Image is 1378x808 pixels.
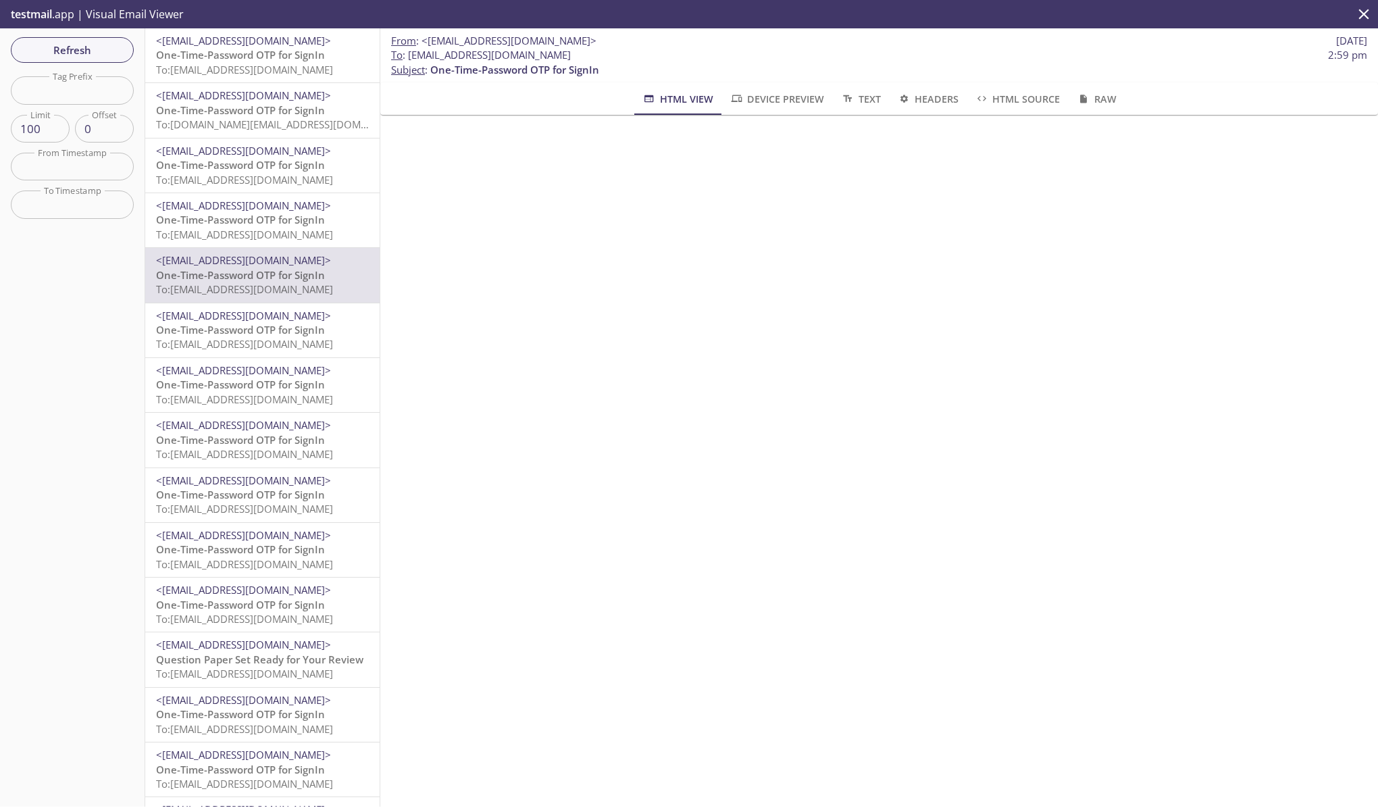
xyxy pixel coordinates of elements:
[391,63,425,76] span: Subject
[145,83,380,137] div: <[EMAIL_ADDRESS][DOMAIN_NAME]>One-Time-Password OTP for SignInTo:[DOMAIN_NAME][EMAIL_ADDRESS][DOM...
[156,722,333,736] span: To: [EMAIL_ADDRESS][DOMAIN_NAME]
[422,34,596,47] span: <[EMAIL_ADDRESS][DOMAIN_NAME]>
[156,612,333,626] span: To: [EMAIL_ADDRESS][DOMAIN_NAME]
[145,248,380,302] div: <[EMAIL_ADDRESS][DOMAIN_NAME]>One-Time-Password OTP for SignInTo:[EMAIL_ADDRESS][DOMAIN_NAME]
[156,63,333,76] span: To: [EMAIL_ADDRESS][DOMAIN_NAME]
[156,103,325,117] span: One-Time-Password OTP for SignIn
[156,268,325,282] span: One-Time-Password OTP for SignIn
[156,583,331,597] span: <[EMAIL_ADDRESS][DOMAIN_NAME]>
[156,173,333,186] span: To: [EMAIL_ADDRESS][DOMAIN_NAME]
[156,199,331,212] span: <[EMAIL_ADDRESS][DOMAIN_NAME]>
[156,598,325,611] span: One-Time-Password OTP for SignIn
[975,91,1060,107] span: HTML Source
[730,91,824,107] span: Device Preview
[156,393,333,406] span: To: [EMAIL_ADDRESS][DOMAIN_NAME]
[145,193,380,247] div: <[EMAIL_ADDRESS][DOMAIN_NAME]>One-Time-Password OTP for SignInTo:[EMAIL_ADDRESS][DOMAIN_NAME]
[156,777,333,790] span: To: [EMAIL_ADDRESS][DOMAIN_NAME]
[156,378,325,391] span: One-Time-Password OTP for SignIn
[156,433,325,447] span: One-Time-Password OTP for SignIn
[145,468,380,522] div: <[EMAIL_ADDRESS][DOMAIN_NAME]>One-Time-Password OTP for SignInTo:[EMAIL_ADDRESS][DOMAIN_NAME]
[156,667,333,680] span: To: [EMAIL_ADDRESS][DOMAIN_NAME]
[1076,91,1116,107] span: Raw
[840,91,880,107] span: Text
[156,48,325,61] span: One-Time-Password OTP for SignIn
[156,707,325,721] span: One-Time-Password OTP for SignIn
[156,748,331,761] span: <[EMAIL_ADDRESS][DOMAIN_NAME]>
[22,41,123,59] span: Refresh
[391,48,403,61] span: To
[391,48,1367,77] p: :
[156,693,331,707] span: <[EMAIL_ADDRESS][DOMAIN_NAME]>
[145,742,380,797] div: <[EMAIL_ADDRESS][DOMAIN_NAME]>One-Time-Password OTP for SignInTo:[EMAIL_ADDRESS][DOMAIN_NAME]
[156,282,333,296] span: To: [EMAIL_ADDRESS][DOMAIN_NAME]
[145,303,380,357] div: <[EMAIL_ADDRESS][DOMAIN_NAME]>One-Time-Password OTP for SignInTo:[EMAIL_ADDRESS][DOMAIN_NAME]
[1336,34,1367,48] span: [DATE]
[156,638,331,651] span: <[EMAIL_ADDRESS][DOMAIN_NAME]>
[145,632,380,686] div: <[EMAIL_ADDRESS][DOMAIN_NAME]>Question Paper Set Ready for Your ReviewTo:[EMAIL_ADDRESS][DOMAIN_N...
[897,91,959,107] span: Headers
[156,158,325,172] span: One-Time-Password OTP for SignIn
[156,418,331,432] span: <[EMAIL_ADDRESS][DOMAIN_NAME]>
[156,447,333,461] span: To: [EMAIL_ADDRESS][DOMAIN_NAME]
[156,763,325,776] span: One-Time-Password OTP for SignIn
[156,213,325,226] span: One-Time-Password OTP for SignIn
[145,523,380,577] div: <[EMAIL_ADDRESS][DOMAIN_NAME]>One-Time-Password OTP for SignInTo:[EMAIL_ADDRESS][DOMAIN_NAME]
[145,138,380,193] div: <[EMAIL_ADDRESS][DOMAIN_NAME]>One-Time-Password OTP for SignInTo:[EMAIL_ADDRESS][DOMAIN_NAME]
[145,578,380,632] div: <[EMAIL_ADDRESS][DOMAIN_NAME]>One-Time-Password OTP for SignInTo:[EMAIL_ADDRESS][DOMAIN_NAME]
[145,358,380,412] div: <[EMAIL_ADDRESS][DOMAIN_NAME]>One-Time-Password OTP for SignInTo:[EMAIL_ADDRESS][DOMAIN_NAME]
[430,63,599,76] span: One-Time-Password OTP for SignIn
[156,542,325,556] span: One-Time-Password OTP for SignIn
[156,253,331,267] span: <[EMAIL_ADDRESS][DOMAIN_NAME]>
[156,228,333,241] span: To: [EMAIL_ADDRESS][DOMAIN_NAME]
[156,557,333,571] span: To: [EMAIL_ADDRESS][DOMAIN_NAME]
[156,144,331,157] span: <[EMAIL_ADDRESS][DOMAIN_NAME]>
[391,34,416,47] span: From
[391,34,596,48] span: :
[11,7,52,22] span: testmail
[156,309,331,322] span: <[EMAIL_ADDRESS][DOMAIN_NAME]>
[642,91,713,107] span: HTML View
[156,474,331,487] span: <[EMAIL_ADDRESS][DOMAIN_NAME]>
[156,363,331,377] span: <[EMAIL_ADDRESS][DOMAIN_NAME]>
[11,37,134,63] button: Refresh
[156,488,325,501] span: One-Time-Password OTP for SignIn
[156,337,333,351] span: To: [EMAIL_ADDRESS][DOMAIN_NAME]
[156,502,333,515] span: To: [EMAIL_ADDRESS][DOMAIN_NAME]
[156,34,331,47] span: <[EMAIL_ADDRESS][DOMAIN_NAME]>
[145,413,380,467] div: <[EMAIL_ADDRESS][DOMAIN_NAME]>One-Time-Password OTP for SignInTo:[EMAIL_ADDRESS][DOMAIN_NAME]
[145,688,380,742] div: <[EMAIL_ADDRESS][DOMAIN_NAME]>One-Time-Password OTP for SignInTo:[EMAIL_ADDRESS][DOMAIN_NAME]
[145,28,380,82] div: <[EMAIL_ADDRESS][DOMAIN_NAME]>One-Time-Password OTP for SignInTo:[EMAIL_ADDRESS][DOMAIN_NAME]
[156,89,331,102] span: <[EMAIL_ADDRESS][DOMAIN_NAME]>
[156,528,331,542] span: <[EMAIL_ADDRESS][DOMAIN_NAME]>
[391,48,571,62] span: : [EMAIL_ADDRESS][DOMAIN_NAME]
[1328,48,1367,62] span: 2:59 pm
[156,118,413,131] span: To: [DOMAIN_NAME][EMAIL_ADDRESS][DOMAIN_NAME]
[156,323,325,336] span: One-Time-Password OTP for SignIn
[156,653,363,666] span: Question Paper Set Ready for Your Review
